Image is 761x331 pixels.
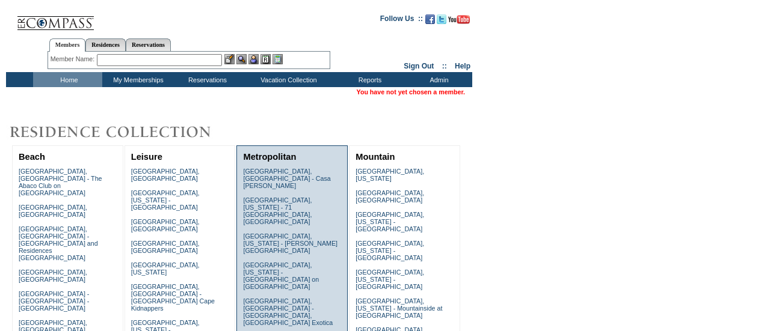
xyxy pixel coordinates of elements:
img: Subscribe to our YouTube Channel [448,15,470,24]
img: b_edit.gif [224,54,235,64]
a: Members [49,38,86,52]
a: [GEOGRAPHIC_DATA], [US_STATE] - [GEOGRAPHIC_DATA] [356,269,424,290]
a: [GEOGRAPHIC_DATA], [US_STATE] - 71 [GEOGRAPHIC_DATA], [GEOGRAPHIC_DATA] [243,196,312,225]
img: Become our fan on Facebook [425,14,435,24]
td: My Memberships [102,72,171,87]
a: [GEOGRAPHIC_DATA], [US_STATE] [131,261,200,276]
a: [GEOGRAPHIC_DATA], [GEOGRAPHIC_DATA] - [GEOGRAPHIC_DATA] and Residences [GEOGRAPHIC_DATA] [19,225,98,261]
img: Destinations by Exclusive Resorts [6,120,241,144]
a: [GEOGRAPHIC_DATA], [GEOGRAPHIC_DATA] [19,204,87,218]
a: Become our fan on Facebook [425,18,435,25]
div: Member Name: [51,54,97,64]
td: Reports [334,72,403,87]
a: [GEOGRAPHIC_DATA], [GEOGRAPHIC_DATA] - The Abaco Club on [GEOGRAPHIC_DATA] [19,168,102,196]
td: Follow Us :: [380,13,423,28]
img: b_calculator.gif [273,54,283,64]
img: Follow us on Twitter [437,14,446,24]
a: [GEOGRAPHIC_DATA], [GEOGRAPHIC_DATA] - [GEOGRAPHIC_DATA], [GEOGRAPHIC_DATA] Exotica [243,297,333,326]
a: Mountain [356,152,395,162]
img: i.gif [6,18,16,19]
a: Sign Out [404,62,434,70]
a: [GEOGRAPHIC_DATA], [US_STATE] - [GEOGRAPHIC_DATA] [356,211,424,232]
a: [GEOGRAPHIC_DATA] - [GEOGRAPHIC_DATA] - [GEOGRAPHIC_DATA] [19,290,89,312]
span: You have not yet chosen a member. [357,88,465,96]
td: Vacation Collection [241,72,334,87]
span: :: [442,62,447,70]
a: [GEOGRAPHIC_DATA], [GEOGRAPHIC_DATA] [131,218,200,232]
a: [GEOGRAPHIC_DATA], [US_STATE] [356,168,424,182]
a: Reservations [126,38,171,51]
a: [GEOGRAPHIC_DATA], [US_STATE] - [GEOGRAPHIC_DATA] [356,240,424,261]
a: Residences [85,38,126,51]
a: [GEOGRAPHIC_DATA], [GEOGRAPHIC_DATA] [19,269,87,283]
a: Subscribe to our YouTube Channel [448,18,470,25]
a: Leisure [131,152,162,162]
a: [GEOGRAPHIC_DATA], [US_STATE] - Mountainside at [GEOGRAPHIC_DATA] [356,297,442,319]
a: [GEOGRAPHIC_DATA], [US_STATE] - [GEOGRAPHIC_DATA] [131,189,200,211]
a: [GEOGRAPHIC_DATA], [US_STATE] - [PERSON_NAME][GEOGRAPHIC_DATA] [243,232,337,254]
img: Reservations [260,54,271,64]
img: View [236,54,247,64]
a: [GEOGRAPHIC_DATA], [GEOGRAPHIC_DATA] [131,168,200,182]
a: [GEOGRAPHIC_DATA], [GEOGRAPHIC_DATA] - Casa [PERSON_NAME] [243,168,330,189]
img: Impersonate [248,54,259,64]
a: Follow us on Twitter [437,18,446,25]
a: [GEOGRAPHIC_DATA], [GEOGRAPHIC_DATA] [131,240,200,254]
a: [GEOGRAPHIC_DATA], [US_STATE] - [GEOGRAPHIC_DATA] on [GEOGRAPHIC_DATA] [243,261,319,290]
a: [GEOGRAPHIC_DATA], [GEOGRAPHIC_DATA] [356,189,424,204]
td: Home [33,72,102,87]
a: [GEOGRAPHIC_DATA], [GEOGRAPHIC_DATA] - [GEOGRAPHIC_DATA] Cape Kidnappers [131,283,215,312]
a: Help [455,62,470,70]
img: Compass Home [16,6,94,31]
a: Beach [19,152,45,162]
td: Reservations [171,72,241,87]
td: Admin [403,72,472,87]
a: Metropolitan [243,152,296,162]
